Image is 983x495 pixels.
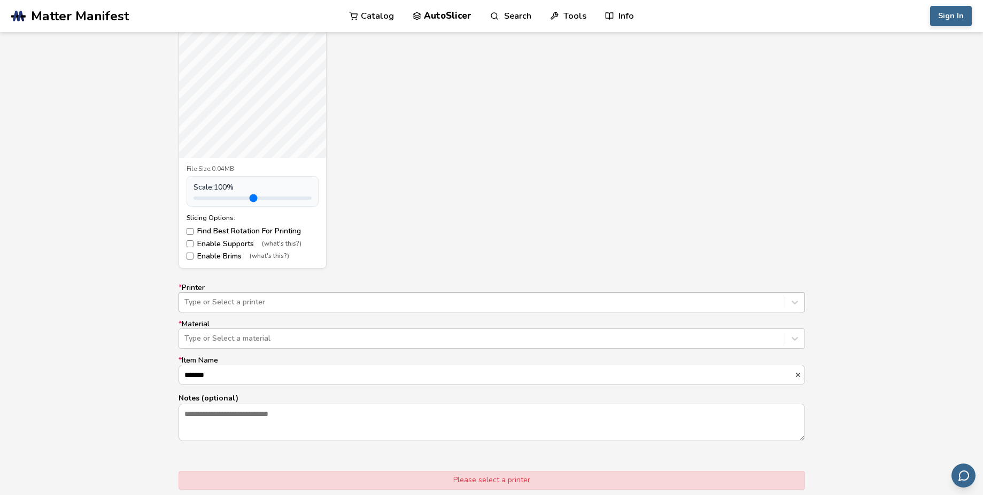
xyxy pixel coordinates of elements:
label: Enable Supports [187,240,319,248]
label: Enable Brims [187,252,319,261]
label: Find Best Rotation For Printing [187,227,319,235]
button: Send feedback via email [951,463,976,488]
label: Printer [179,284,805,312]
span: (what's this?) [262,240,301,248]
input: Enable Brims(what's this?) [187,253,193,260]
span: Matter Manifest [31,9,129,23]
input: *MaterialType or Select a material [184,334,187,343]
div: Please select a printer [179,471,805,489]
span: Scale: 100 % [193,183,234,192]
input: *Item Name [179,365,794,384]
span: (what's this?) [250,253,289,260]
button: Sign In [930,6,972,26]
input: Enable Supports(what's this?) [187,240,193,247]
p: Notes (optional) [179,392,805,404]
input: Find Best Rotation For Printing [187,228,193,235]
label: Item Name [179,356,805,385]
button: *Item Name [794,371,804,379]
div: Slicing Options: [187,214,319,222]
div: File Size: 0.04MB [187,166,319,173]
input: *PrinterType or Select a printer [184,298,187,307]
label: Material [179,320,805,349]
textarea: Notes (optional) [179,404,804,441]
